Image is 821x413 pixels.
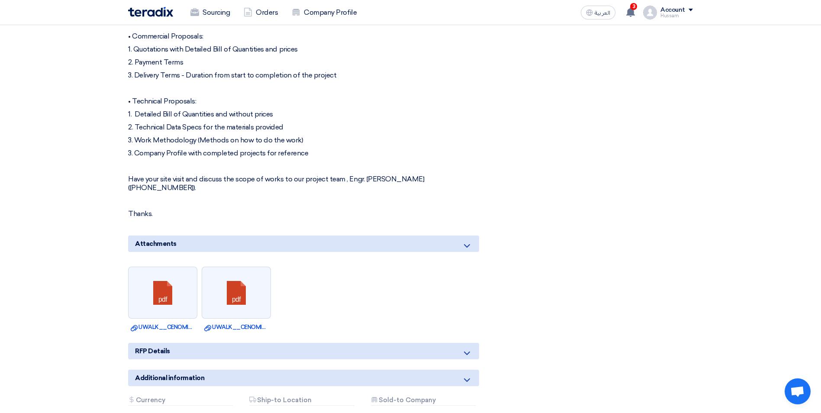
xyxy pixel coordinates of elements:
[249,397,354,406] div: Ship-to Location
[131,323,195,332] a: UWALK__CENOMI_OFFICE__SECOND_FLOOR__PWD_TOILETPLAN.pdf
[660,13,693,18] div: Hussam
[371,397,476,406] div: Sold-to Company
[128,45,479,54] p: 1. Quotations with Detailed Bill of Quantities and prices
[128,175,479,192] p: Have your site visit and discuss the scope of works to our project team , Engr. [PERSON_NAME] ([P...
[135,239,177,248] span: Attachments
[785,378,811,404] a: Open chat
[128,58,479,67] p: 2. Payment Terms
[128,149,479,158] p: 3. Company Profile with completed projects for reference
[630,3,637,10] span: 3
[237,3,285,22] a: Orders
[128,7,173,17] img: Teradix logo
[128,97,479,106] p: • Technical Proposals:
[128,397,233,406] div: Currency
[581,6,615,19] button: العربية
[135,373,204,383] span: Additional information
[285,3,364,22] a: Company Profile
[128,71,479,80] p: 3. Delivery Terms - Duration from start to completion of the project
[128,210,479,218] p: Thanks.
[204,323,268,332] a: UWALK__CENOMI_OFFICE__GROUND_FLOOR__PWD_TOILETDETAILS.pdf
[128,32,479,41] p: • Commercial Proposals:
[595,10,610,16] span: العربية
[184,3,237,22] a: Sourcing
[135,346,170,356] span: RFP Details
[128,123,479,132] p: 2. Technical Data Specs for the materials provided
[660,6,685,14] div: Account
[128,110,479,119] p: 1. Detailed Bill of Quantities and without prices
[643,6,657,19] img: profile_test.png
[128,136,479,145] p: 3. Work Methodology (Methods on how to do the work)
